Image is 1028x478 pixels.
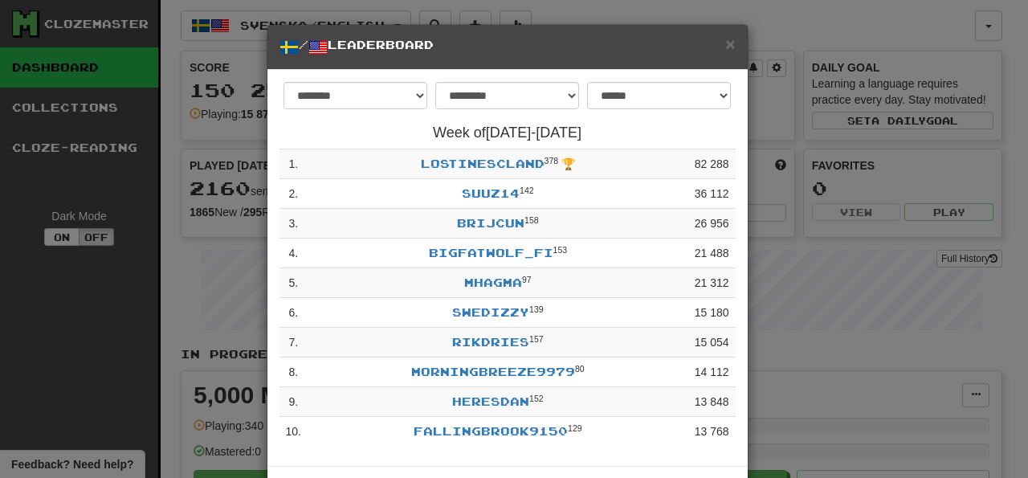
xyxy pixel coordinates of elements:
span: 🏆 [561,157,575,170]
sup: Level 97 [522,275,532,284]
sup: Level 153 [553,245,568,255]
a: mhagma [464,276,522,289]
a: Bigfatwolf_fi [429,246,553,259]
sup: Level 158 [524,215,539,225]
sup: Level 142 [520,186,534,195]
span: × [725,35,735,53]
button: Close [725,35,735,52]
td: 14 112 [688,357,736,387]
td: 9 . [279,387,308,417]
td: 21 312 [688,268,736,298]
td: 8 . [279,357,308,387]
td: 26 956 [688,209,736,239]
a: rikdries [452,335,529,349]
sup: Level 80 [575,364,585,374]
td: 1 . [279,149,308,179]
td: 15 180 [688,298,736,328]
td: 5 . [279,268,308,298]
a: brijcun [457,216,524,230]
td: 6 . [279,298,308,328]
a: lostinescland [421,157,545,170]
a: FallingBrook9150 [414,424,568,438]
td: 2 . [279,179,308,209]
sup: Level 157 [529,334,544,344]
sup: Level 129 [568,423,582,433]
td: 3 . [279,209,308,239]
a: MorningBreeze9979 [411,365,575,378]
td: 82 288 [688,149,736,179]
td: 4 . [279,239,308,268]
td: 36 112 [688,179,736,209]
h4: Week of [DATE] - [DATE] [279,125,736,141]
td: 13 848 [688,387,736,417]
h5: / Leaderboard [279,37,736,57]
a: swedizzy [452,305,529,319]
a: Suuz14 [462,186,520,200]
td: 15 054 [688,328,736,357]
a: heresdan [452,394,529,408]
td: 13 768 [688,417,736,447]
td: 10 . [279,417,308,447]
sup: Level 378 [545,156,559,165]
td: 21 488 [688,239,736,268]
sup: Level 152 [529,394,544,403]
sup: Level 139 [529,304,544,314]
td: 7 . [279,328,308,357]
